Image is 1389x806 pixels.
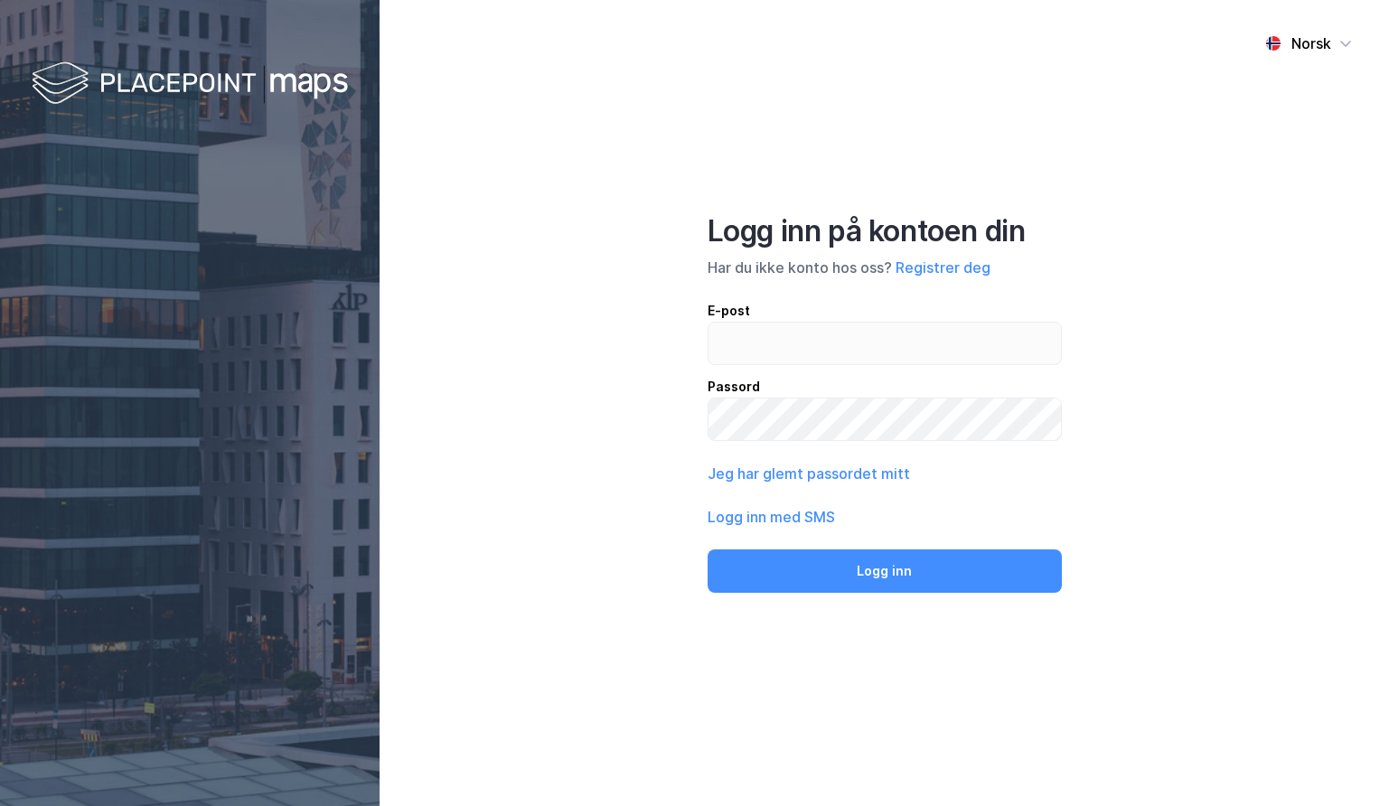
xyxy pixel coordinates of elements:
[708,257,1062,278] div: Har du ikke konto hos oss?
[708,549,1062,593] button: Logg inn
[708,463,910,484] button: Jeg har glemt passordet mitt
[708,300,1062,322] div: E-post
[708,506,835,528] button: Logg inn med SMS
[708,213,1062,249] div: Logg inn på kontoen din
[708,376,1062,398] div: Passord
[32,58,348,111] img: logo-white.f07954bde2210d2a523dddb988cd2aa7.svg
[1291,33,1331,54] div: Norsk
[896,257,990,278] button: Registrer deg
